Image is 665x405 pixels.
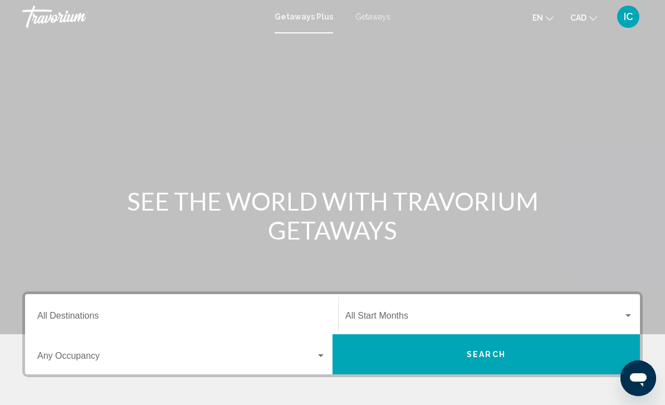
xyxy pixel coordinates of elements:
span: IC [624,11,633,22]
h1: SEE THE WORLD WITH TRAVORIUM GETAWAYS [124,187,541,245]
span: Search [467,350,506,359]
span: en [532,13,543,22]
button: Change language [532,9,554,26]
iframe: Button to launch messaging window [620,360,656,396]
button: User Menu [614,5,643,28]
span: CAD [570,13,586,22]
a: Getaways Plus [275,12,333,21]
div: Search widget [25,294,640,374]
a: Travorium [22,6,263,28]
a: Getaways [355,12,390,21]
button: Search [332,334,640,374]
button: Change currency [570,9,597,26]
